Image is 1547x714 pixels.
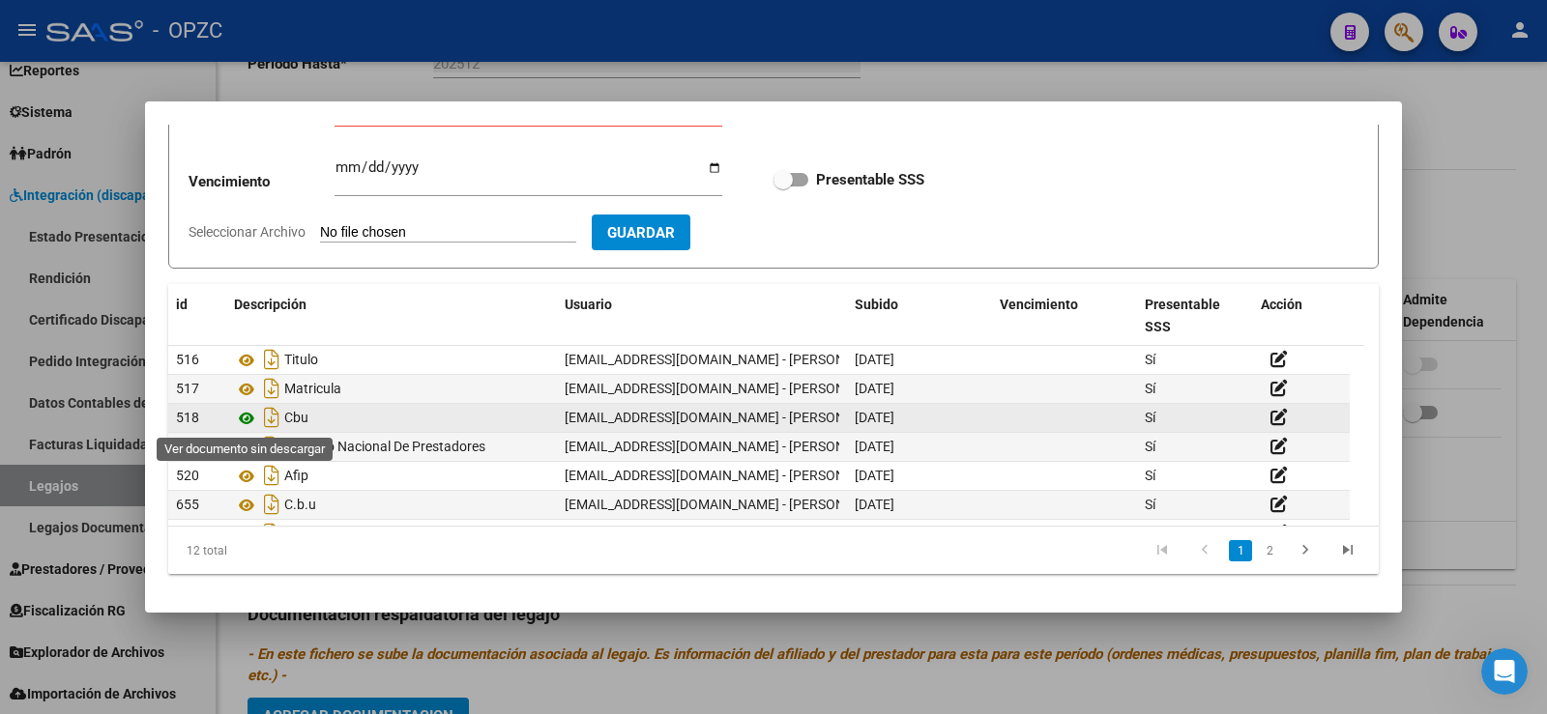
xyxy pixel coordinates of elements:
span: Descripción [234,297,306,312]
datatable-header-cell: Vencimiento [992,284,1137,348]
span: Sí [1145,352,1155,367]
span: 519 [176,439,199,454]
span: Usuario [565,297,612,312]
li: page 2 [1255,534,1284,567]
span: Guardar [607,224,675,242]
a: go to next page [1287,540,1324,561]
i: Descargar documento [259,460,284,491]
span: Presentable SSS [1145,297,1220,334]
span: Seleccionar Archivo [189,224,306,240]
span: Registro Nacional De Prestadores [284,440,485,455]
span: Sí [1145,497,1155,512]
a: go to last page [1329,540,1366,561]
span: C.b.u [284,498,316,513]
span: Sí [1145,468,1155,483]
span: Subido [855,297,898,312]
i: Descargar documento [259,402,284,433]
span: Vencimiento [1000,297,1078,312]
span: [DATE] [855,410,894,425]
i: Descargar documento [259,373,284,404]
span: 516 [176,352,199,367]
span: [DATE] [855,381,894,396]
i: Descargar documento [259,431,284,462]
span: Acción [1261,297,1302,312]
span: [EMAIL_ADDRESS][DOMAIN_NAME] - [PERSON_NAME] [565,352,892,367]
span: [DATE] [855,468,894,483]
datatable-header-cell: Acción [1253,284,1350,348]
span: [DATE] [855,439,894,454]
a: go to previous page [1186,540,1223,561]
span: id [176,297,188,312]
span: [EMAIL_ADDRESS][DOMAIN_NAME] - [PERSON_NAME] [565,381,892,396]
a: 1 [1229,540,1252,561]
li: page 1 [1226,534,1255,567]
a: go to first page [1144,540,1181,561]
span: [EMAIL_ADDRESS][DOMAIN_NAME] - [PERSON_NAME] [565,439,892,454]
iframe: Intercom live chat [1481,648,1528,695]
span: [EMAIL_ADDRESS][DOMAIN_NAME] - [PERSON_NAME] [565,410,892,425]
datatable-header-cell: Subido [847,284,992,348]
span: Cbu [284,411,308,426]
span: Sí [1145,410,1155,425]
span: 517 [176,381,199,396]
span: [EMAIL_ADDRESS][DOMAIN_NAME] - [PERSON_NAME] [565,497,892,512]
datatable-header-cell: Presentable SSS [1137,284,1253,348]
span: Sí [1145,439,1155,454]
p: Vencimiento [189,171,335,193]
datatable-header-cell: id [168,284,226,348]
i: Descargar documento [259,489,284,520]
datatable-header-cell: Usuario [557,284,847,348]
div: 12 total [168,527,407,575]
span: 518 [176,410,199,425]
span: [DATE] [855,352,894,367]
span: [DATE] [855,497,894,512]
span: Titulo [284,353,318,368]
span: [EMAIL_ADDRESS][DOMAIN_NAME] - [PERSON_NAME] [565,468,892,483]
span: Afip [284,469,308,484]
i: Descargar documento [259,344,284,375]
span: 520 [176,468,199,483]
a: 2 [1258,540,1281,561]
strong: Presentable SSS [816,171,924,188]
span: 655 [176,497,199,512]
span: Sí [1145,381,1155,396]
span: Matricula [284,382,341,397]
button: Guardar [592,214,690,250]
datatable-header-cell: Descripción [226,284,557,348]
